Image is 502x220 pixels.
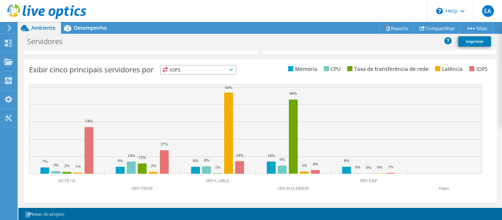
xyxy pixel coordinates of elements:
a: Mais [460,22,493,34]
text: Outro [439,186,449,191]
text: 94% [225,85,232,90]
text: 14% [268,153,275,158]
text: 1% [388,165,394,169]
text: 8% [344,158,349,163]
span: EA [482,5,494,17]
h1: Servidores [24,37,74,46]
a: Notas do projeto [20,209,69,219]
text: 4% [313,162,318,166]
span: Desempenho [74,24,107,31]
text: SRV-THOR [132,186,153,191]
text: 86% [290,91,297,95]
text: 8% [118,158,123,163]
li: IOPS [467,65,488,73]
text: 9% [280,157,285,162]
li: Latência [433,65,463,73]
text: SRV-ERP [360,178,377,183]
text: 2% [151,163,156,168]
text: 54% [85,119,93,123]
text: 8% [204,158,209,162]
text: 2% [64,163,70,168]
text: 3% [53,163,59,167]
a: Compartilhar [414,22,460,34]
span: Ambiente [31,24,55,31]
text: 12% [139,155,146,159]
text: 14% [128,153,135,158]
text: 0% [366,165,372,170]
text: 0% [377,165,383,169]
li: Memória [286,65,317,73]
text: SRV-BALERION [277,186,309,191]
text: SRV-CABLE [206,178,230,183]
a: Reports [379,22,414,34]
text: 7% [42,159,48,163]
text: 1% [215,165,220,169]
text: 3% [302,163,307,167]
text: 1% [75,164,81,169]
svg: \n [436,8,443,14]
text: SUTE-16 [58,178,75,183]
text: 0% [355,165,361,169]
span: IOPS [161,65,236,74]
li: Taxa de transferência de rede [345,65,429,73]
text: 14% [236,153,243,157]
text: 8% [193,158,198,163]
text: 27% [161,142,168,146]
li: CPU [322,65,341,73]
a: Imprimir [458,36,491,47]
